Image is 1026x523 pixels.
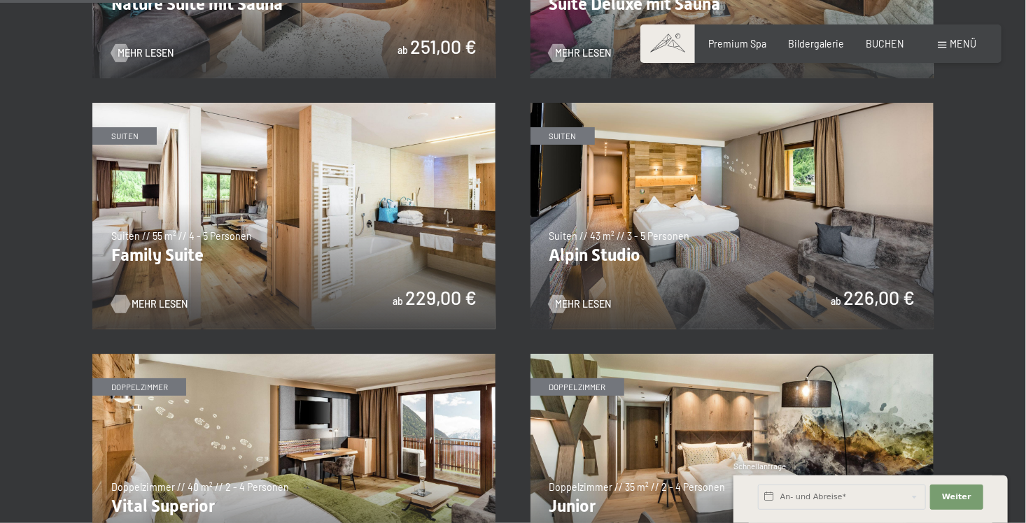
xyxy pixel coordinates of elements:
span: Menü [950,38,977,50]
span: Mehr Lesen [555,46,611,60]
img: Family Suite [92,103,496,329]
button: Weiter [930,485,983,510]
a: Mehr Lesen [549,297,611,311]
span: Mehr Lesen [555,297,611,311]
a: Junior [530,354,934,361]
span: Mehr Lesen [118,46,174,60]
a: BUCHEN [866,38,904,50]
a: Mehr Lesen [111,46,174,60]
a: Mehr Lesen [111,297,174,311]
a: Bildergalerie [788,38,844,50]
a: Vital Superior [92,354,496,361]
img: Alpin Studio [530,103,934,329]
span: Mehr Lesen [132,297,188,311]
span: Weiter [942,492,971,503]
a: Alpin Studio [530,103,934,110]
a: Family Suite [92,103,496,110]
span: Schnellanfrage [733,461,786,471]
a: Premium Spa [708,38,766,50]
a: Mehr Lesen [549,46,611,60]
